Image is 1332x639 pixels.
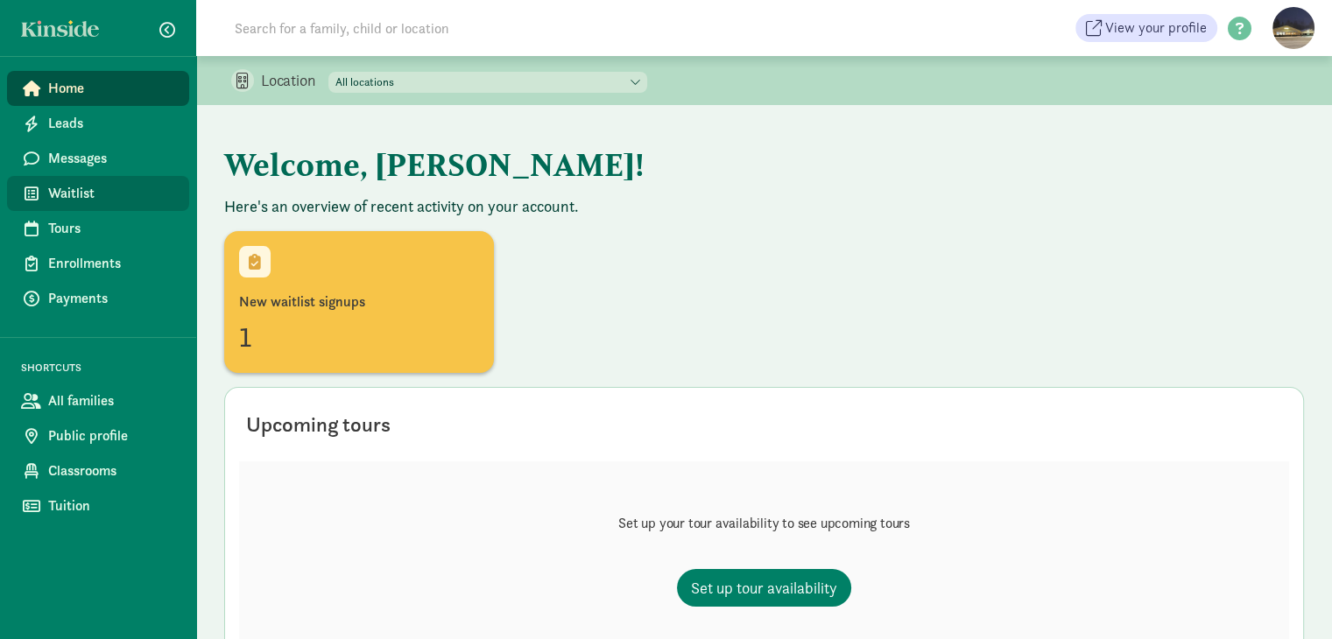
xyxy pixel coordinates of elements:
span: Waitlist [48,183,175,204]
span: Tours [48,218,175,239]
a: New waitlist signups1 [224,231,494,373]
span: Messages [48,148,175,169]
span: Public profile [48,425,175,446]
iframe: Chat Widget [1244,555,1332,639]
span: Tuition [48,495,175,516]
a: Public profile [7,418,189,453]
p: Set up your tour availability to see upcoming tours [618,513,910,534]
a: All families [7,383,189,418]
div: 1 [239,316,479,358]
a: Tuition [7,488,189,523]
span: All families [48,390,175,411]
span: Leads [48,113,175,134]
a: Messages [7,141,189,176]
span: Classrooms [48,460,175,481]
a: Leads [7,106,189,141]
a: Classrooms [7,453,189,488]
span: Home [48,78,175,99]
span: View your profile [1105,18,1207,39]
input: Search for a family, child or location [224,11,715,46]
a: Set up tour availability [677,569,851,607]
a: Tours [7,211,189,246]
p: Here's an overview of recent activity on your account. [224,196,1304,217]
a: Enrollments [7,246,189,281]
a: Payments [7,281,189,316]
a: Waitlist [7,176,189,211]
h1: Welcome, [PERSON_NAME]! [224,133,1091,196]
span: Set up tour availability [691,576,837,600]
div: Upcoming tours [246,409,391,440]
p: Location [261,70,328,91]
a: Home [7,71,189,106]
a: View your profile [1075,14,1217,42]
span: Payments [48,288,175,309]
div: New waitlist signups [239,291,479,312]
span: Enrollments [48,253,175,274]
